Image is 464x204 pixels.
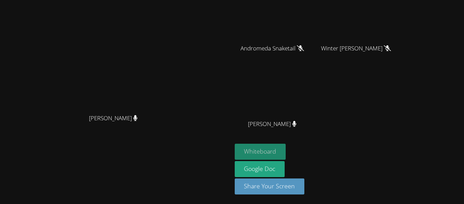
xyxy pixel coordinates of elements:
span: [PERSON_NAME] [89,113,138,123]
a: Google Doc [235,161,285,177]
button: Whiteboard [235,144,286,160]
button: Share Your Screen [235,178,305,194]
span: [PERSON_NAME] [248,119,297,129]
span: Andromeda Snaketail [240,44,304,53]
span: Winter [PERSON_NAME] [321,44,391,53]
